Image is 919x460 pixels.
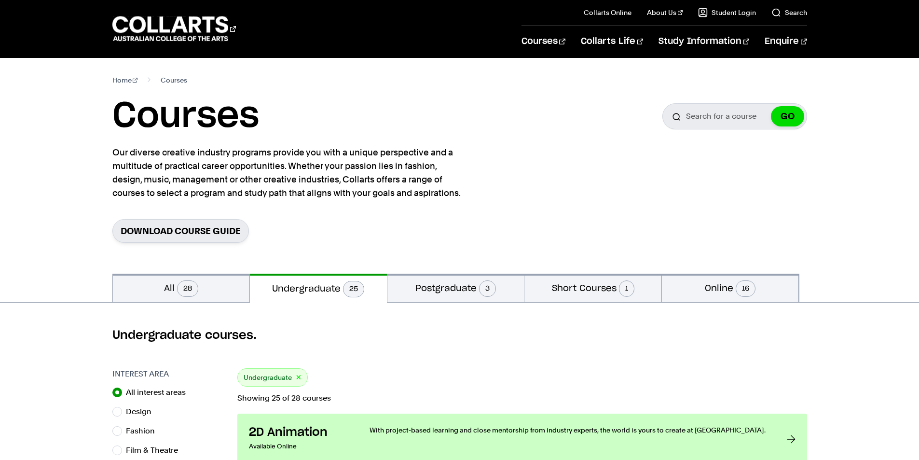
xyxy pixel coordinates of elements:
a: Study Information [658,26,749,57]
button: All28 [113,274,250,302]
a: Collarts Online [584,8,631,17]
label: All interest areas [126,386,193,399]
p: Our diverse creative industry programs provide you with a unique perspective and a multitude of p... [112,146,465,200]
a: About Us [647,8,683,17]
button: × [296,372,302,383]
span: 25 [343,281,364,297]
p: Available Online [249,440,350,453]
label: Fashion [126,424,163,438]
button: Short Courses1 [524,274,661,302]
p: Showing 25 of 28 courses [237,394,807,402]
span: 16 [736,280,755,297]
label: Film & Theatre [126,444,186,457]
p: With project-based learning and close mentorship from industry experts, the world is yours to cre... [370,425,768,435]
button: GO [771,106,804,126]
label: Design [126,405,159,418]
h1: Courses [112,95,259,138]
a: Student Login [698,8,756,17]
h3: 2D Animation [249,425,350,440]
span: 1 [619,280,634,297]
input: Search for a course [662,103,807,129]
div: Go to homepage [112,15,236,42]
div: Undergraduate [237,368,308,387]
a: Home [112,73,138,87]
h3: Interest Area [112,368,228,380]
a: Enquire [765,26,807,57]
a: Collarts Life [581,26,643,57]
button: Online16 [662,274,799,302]
a: Search [771,8,807,17]
h2: Undergraduate courses. [112,328,807,343]
span: 28 [177,280,198,297]
button: Undergraduate25 [250,274,387,303]
a: Courses [521,26,565,57]
a: Download Course Guide [112,219,249,243]
span: Courses [161,73,187,87]
button: Postgraduate3 [387,274,524,302]
span: 3 [479,280,496,297]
